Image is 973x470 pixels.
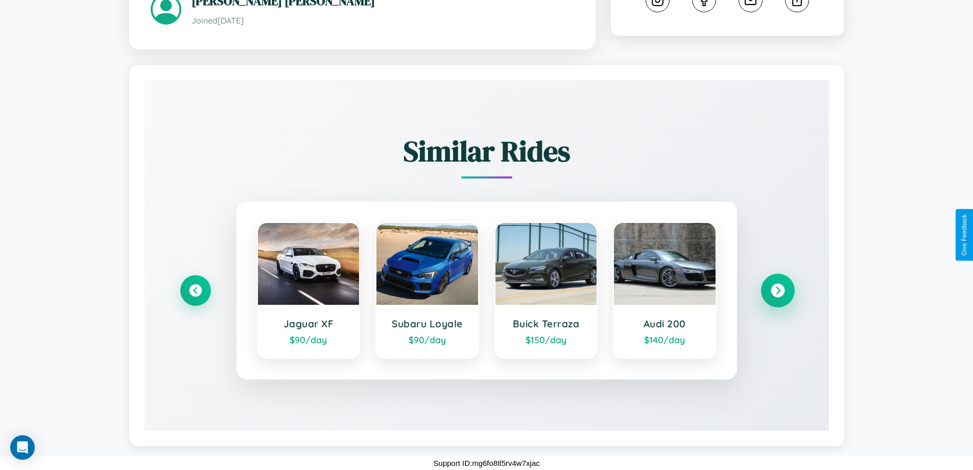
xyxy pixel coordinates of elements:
div: Open Intercom Messenger [10,435,35,460]
h2: Similar Rides [180,131,793,171]
h3: Audi 200 [624,318,705,330]
h3: Jaguar XF [268,318,349,330]
p: Support ID: mg6fo8tl5rv4w7xjac [433,456,539,470]
p: Joined [DATE] [192,13,574,28]
div: $ 150 /day [506,334,587,345]
h3: Buick Terraza [506,318,587,330]
a: Buick Terraza$150/day [494,222,598,359]
div: $ 90 /day [387,334,468,345]
div: $ 90 /day [268,334,349,345]
h3: Subaru Loyale [387,318,468,330]
div: Give Feedback [961,214,968,256]
a: Subaru Loyale$90/day [375,222,479,359]
a: Audi 200$140/day [613,222,717,359]
div: $ 140 /day [624,334,705,345]
a: Jaguar XF$90/day [257,222,361,359]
